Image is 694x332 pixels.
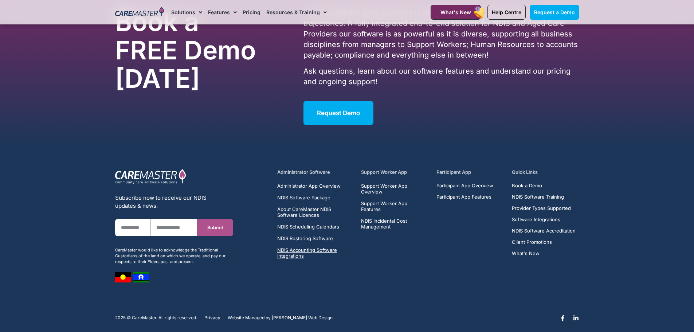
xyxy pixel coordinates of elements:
p: Ask questions, learn about our software features and understand our pricing and ongoing support! [303,66,579,87]
a: Support Worker App Features [361,200,428,212]
span: Request a Demo [534,9,575,15]
span: NDIS Scheduling Calendars [277,224,339,230]
span: Request Demo [317,109,360,117]
h5: Participant App [436,169,503,176]
span: Client Promotions [512,239,552,245]
a: NDIS Accounting Software Integrations [277,247,353,259]
a: What's New [431,5,481,20]
h5: Administrator Software [277,169,353,176]
h5: Quick Links [512,169,579,176]
span: NDIS Software Package [277,195,330,200]
a: Book a Demo [512,183,576,188]
img: CareMaster Logo [115,7,164,18]
a: Participant App Features [436,194,493,200]
a: NDIS Software Training [512,194,576,200]
a: Request a Demo [530,5,579,20]
img: image 7 [115,272,131,282]
div: CareMaster would like to acknowledge the Traditional Custodians of the land on which we operate, ... [115,247,233,265]
p: 2025 © CareMaster. All rights reserved. [115,315,197,320]
a: Participant App Overview [436,183,493,188]
img: CareMaster Logo Part [115,169,186,185]
a: About CareMaster NDIS Software Licences [277,206,353,218]
div: Subscribe now to receive our NDIS updates & news. [115,194,233,210]
a: NDIS Software Accreditation [512,228,576,234]
a: NDIS Scheduling Calendars [277,224,353,230]
a: NDIS Incidental Cost Management [361,218,428,230]
h2: Book a FREE Demo [DATE] [115,8,266,93]
button: Submit [197,219,233,236]
p: The CareMaster NDIS Software is designed for all business sizes and growth trajectories. A fully ... [303,8,579,60]
a: NDIS Rostering Software [277,235,353,241]
span: NDIS Software Training [512,194,564,200]
a: [PERSON_NAME] Web Design [272,315,333,320]
span: What's New [512,251,540,256]
h5: Support Worker App [361,169,428,176]
a: Help Centre [487,5,526,20]
a: Provider Types Supported [512,206,576,211]
span: What's New [440,9,471,15]
a: Software Integrations [512,217,576,222]
a: Administrator App Overview [277,183,353,189]
a: Request Demo [303,101,373,125]
form: New Form [115,219,233,243]
a: Privacy [204,315,220,320]
a: Client Promotions [512,239,576,245]
span: Provider Types Supported [512,206,571,211]
a: Support Worker App Overview [361,183,428,195]
span: Participant App Features [436,194,491,200]
img: image 8 [133,272,149,282]
span: Administrator App Overview [277,183,341,189]
a: What's New [512,251,576,256]
span: Submit [207,225,223,230]
span: Software Integrations [512,217,560,222]
a: NDIS Software Package [277,195,353,200]
span: NDIS Rostering Software [277,235,333,241]
span: Website Managed by [228,315,271,320]
span: Book a Demo [512,183,542,188]
span: Help Centre [492,9,521,15]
